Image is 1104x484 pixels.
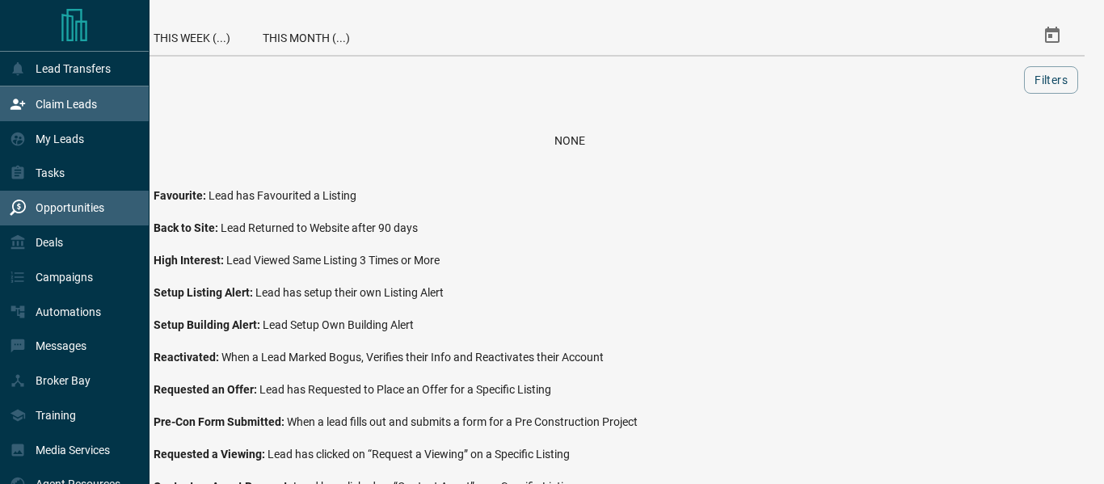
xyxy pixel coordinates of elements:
span: Lead Setup Own Building Alert [263,318,414,331]
button: Select Date Range [1033,16,1072,55]
span: Lead Viewed Same Listing 3 Times or More [226,254,440,267]
span: Favourite [154,189,209,202]
button: Filters [1024,66,1078,94]
span: Lead has Requested to Place an Offer for a Specific Listing [259,383,551,396]
div: This Week (...) [137,16,247,55]
span: Lead has clicked on “Request a Viewing” on a Specific Listing [268,448,570,461]
div: None [74,134,1065,147]
span: Lead has Favourited a Listing [209,189,356,202]
span: Setup Listing Alert [154,286,255,299]
span: Lead has setup their own Listing Alert [255,286,444,299]
span: Back to Site [154,221,221,234]
span: Pre-Con Form Submitted [154,415,287,428]
span: Reactivated [154,351,221,364]
span: Requested an Offer [154,383,259,396]
span: Lead Returned to Website after 90 days [221,221,418,234]
div: This Month (...) [247,16,366,55]
span: When a Lead Marked Bogus, Verifies their Info and Reactivates their Account [221,351,604,364]
span: When a lead fills out and submits a form for a Pre Construction Project [287,415,638,428]
span: Setup Building Alert [154,318,263,331]
span: High Interest [154,254,226,267]
span: Requested a Viewing [154,448,268,461]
